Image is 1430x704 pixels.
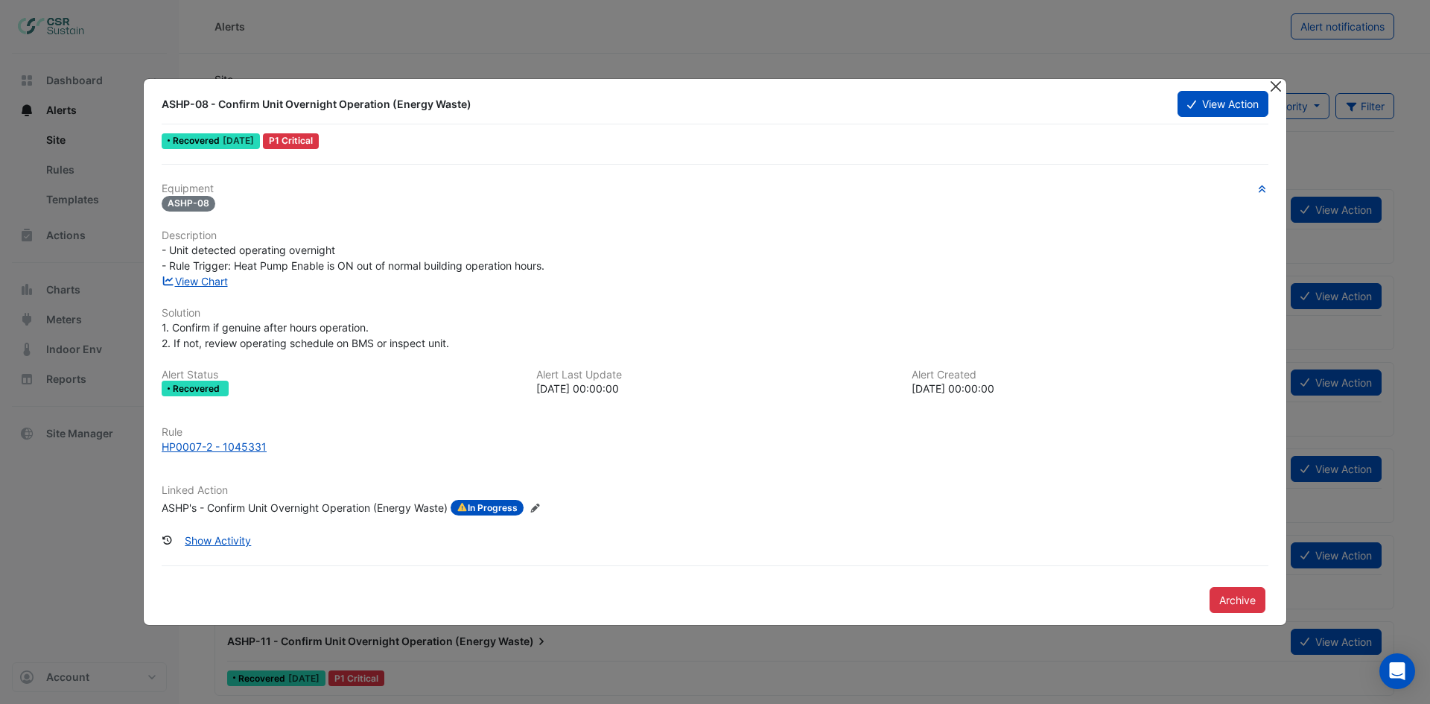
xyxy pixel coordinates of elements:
[1268,79,1283,95] button: Close
[162,369,518,381] h6: Alert Status
[536,381,893,396] div: [DATE] 00:00:00
[162,439,267,454] div: HP0007-2 - 1045331
[530,503,541,514] fa-icon: Edit Linked Action
[162,321,449,349] span: 1. Confirm if genuine after hours operation. 2. If not, review operating schedule on BMS or inspe...
[162,484,1268,497] h6: Linked Action
[162,439,1268,454] a: HP0007-2 - 1045331
[162,183,1268,195] h6: Equipment
[162,229,1268,242] h6: Description
[162,500,448,516] div: ASHP's - Confirm Unit Overnight Operation (Energy Waste)
[162,275,228,288] a: View Chart
[536,369,893,381] h6: Alert Last Update
[162,97,1160,112] div: ASHP-08 - Confirm Unit Overnight Operation (Energy Waste)
[175,527,261,554] button: Show Activity
[173,136,223,145] span: Recovered
[1210,587,1265,613] button: Archive
[1379,653,1415,689] div: Open Intercom Messenger
[162,196,215,212] span: ASHP-08
[912,369,1268,381] h6: Alert Created
[162,307,1268,320] h6: Solution
[173,384,223,393] span: Recovered
[223,135,254,146] span: Sat 11-Oct-2025 00:00 BST
[1178,91,1268,117] button: View Action
[162,244,544,272] span: - Unit detected operating overnight - Rule Trigger: Heat Pump Enable is ON out of normal building...
[451,500,524,516] span: In Progress
[912,381,1268,396] div: [DATE] 00:00:00
[263,133,319,149] div: P1 Critical
[162,426,1268,439] h6: Rule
